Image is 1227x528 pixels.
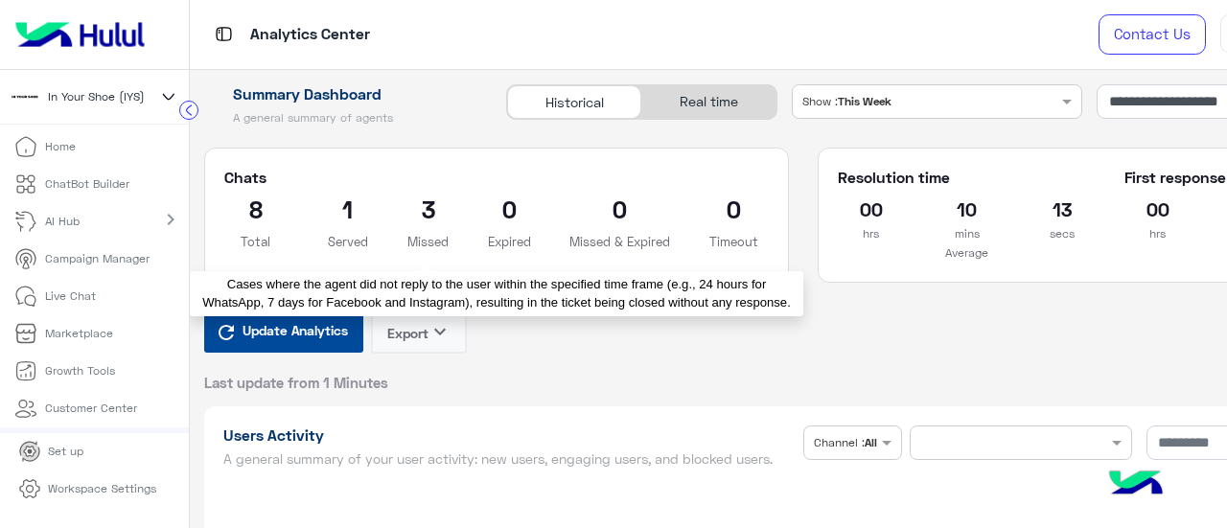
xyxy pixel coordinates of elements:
b: This Week [838,94,891,108]
h2: 8 [224,194,288,224]
h2: 3 [407,194,449,224]
h2: 00 [838,194,905,224]
h2: 0 [569,194,670,224]
p: Set up [48,443,83,460]
h1: Summary Dashboard [204,84,485,103]
a: Contact Us [1099,14,1206,55]
span: Last update from 1 Minutes [204,373,388,392]
span: In Your Shoe (IYS) [48,88,145,105]
p: Analytics Center [250,22,370,48]
h5: A general summary of your user activity: new users, engaging users, and blocked users. [223,451,797,467]
mat-icon: chevron_right [159,208,182,231]
i: keyboard_arrow_down [428,320,451,343]
p: Average [838,243,1096,263]
p: Campaign Manager [45,250,150,267]
p: Timeout [699,232,769,251]
p: Marketplace [45,325,113,342]
div: Real time [641,85,776,119]
h2: 13 [1029,194,1096,224]
p: Served [316,232,380,251]
h2: 0 [699,194,769,224]
h5: Chats [224,168,769,187]
p: mins [934,224,1001,243]
p: hrs [838,224,905,243]
h2: 1 [316,194,380,224]
span: Update Analytics [238,317,353,343]
p: ChatBot Builder [45,175,129,193]
h2: 0 [477,194,541,224]
p: Missed [407,232,449,251]
p: Expired [477,232,541,251]
p: Customer Center [45,400,137,417]
p: secs [1029,224,1096,243]
button: Exportkeyboard_arrow_down [371,312,467,354]
p: AI Hub [45,213,80,230]
a: Set up [4,433,99,471]
p: Growth Tools [45,362,115,379]
p: Home [45,138,76,155]
a: Workspace Settings [4,471,172,508]
p: Total [224,232,288,251]
h5: A general summary of agents [204,110,485,126]
button: Update Analytics [204,312,363,353]
h5: Resolution time [838,168,1096,187]
img: 923305001092802 [10,81,40,112]
b: All [865,435,877,449]
img: hulul-logo.png [1102,451,1169,518]
div: Historical [507,85,641,119]
p: Live Chat [45,287,96,305]
h2: 00 [1124,194,1192,224]
p: Workspace Settings [48,480,156,497]
img: tab [212,22,236,46]
p: hrs [1124,224,1192,243]
h1: Users Activity [223,425,797,445]
h2: 10 [934,194,1001,224]
p: Missed & Expired [569,232,670,251]
img: Logo [8,14,152,55]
